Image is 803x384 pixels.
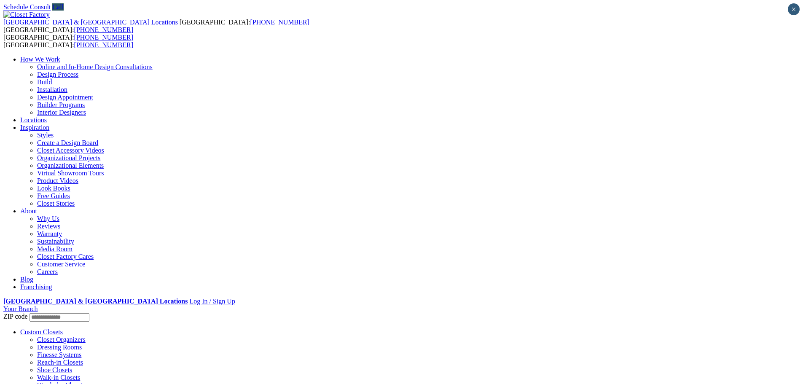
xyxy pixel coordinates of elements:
a: Look Books [37,185,70,192]
a: Virtual Showroom Tours [37,169,104,177]
button: Close [788,3,800,15]
img: Closet Factory [3,11,50,19]
a: Media Room [37,245,73,252]
a: [PHONE_NUMBER] [250,19,309,26]
a: Shoe Closets [37,366,72,373]
a: Locations [20,116,47,124]
a: Your Branch [3,305,38,312]
a: Design Appointment [37,94,93,101]
a: Interior Designers [37,109,86,116]
a: Schedule Consult [3,3,51,11]
a: [GEOGRAPHIC_DATA] & [GEOGRAPHIC_DATA] Locations [3,298,188,305]
input: Enter your Zip code [30,313,89,322]
a: Warranty [37,230,62,237]
a: How We Work [20,56,60,63]
a: Builder Programs [37,101,85,108]
a: Closet Accessory Videos [37,147,104,154]
a: Log In / Sign Up [189,298,235,305]
a: Call [52,3,64,11]
a: Sustainability [37,238,74,245]
a: Franchising [20,283,52,290]
a: [PHONE_NUMBER] [74,41,133,48]
span: [GEOGRAPHIC_DATA]: [GEOGRAPHIC_DATA]: [3,19,309,33]
span: [GEOGRAPHIC_DATA]: [GEOGRAPHIC_DATA]: [3,34,133,48]
a: Styles [37,132,54,139]
a: Careers [37,268,58,275]
span: [GEOGRAPHIC_DATA] & [GEOGRAPHIC_DATA] Locations [3,19,178,26]
a: Organizational Elements [37,162,104,169]
a: Inspiration [20,124,49,131]
a: Reviews [37,223,60,230]
a: Walk-in Closets [37,374,80,381]
a: [GEOGRAPHIC_DATA] & [GEOGRAPHIC_DATA] Locations [3,19,180,26]
a: Design Process [37,71,78,78]
a: Product Videos [37,177,78,184]
a: Organizational Projects [37,154,100,161]
a: Custom Closets [20,328,63,336]
a: Installation [37,86,67,93]
a: [PHONE_NUMBER] [74,26,133,33]
a: Closet Stories [37,200,75,207]
span: ZIP code [3,313,28,320]
a: Blog [20,276,33,283]
a: Create a Design Board [37,139,98,146]
a: Why Us [37,215,59,222]
a: About [20,207,37,215]
a: Free Guides [37,192,70,199]
a: [PHONE_NUMBER] [74,34,133,41]
a: Dressing Rooms [37,344,82,351]
a: Online and In-Home Design Consultations [37,63,153,70]
a: Closet Factory Cares [37,253,94,260]
a: Finesse Systems [37,351,81,358]
a: Build [37,78,52,86]
a: Customer Service [37,260,85,268]
a: Reach-in Closets [37,359,83,366]
a: Closet Organizers [37,336,86,343]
